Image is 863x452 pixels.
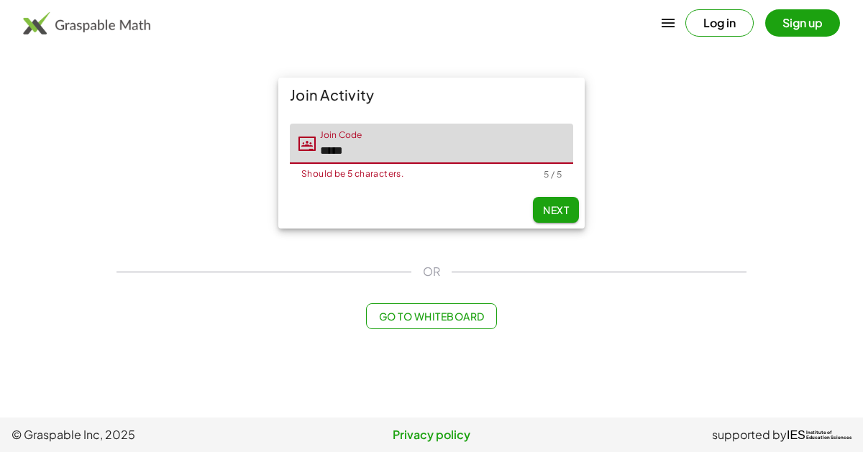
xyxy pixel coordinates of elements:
[765,9,840,37] button: Sign up
[712,426,787,443] span: supported by
[291,426,571,443] a: Privacy policy
[301,170,544,178] div: Should be 5 characters.
[787,426,851,443] a: IESInstitute ofEducation Sciences
[685,9,754,37] button: Log in
[787,428,805,442] span: IES
[543,203,569,216] span: Next
[423,263,440,280] span: OR
[533,197,579,223] button: Next
[366,303,496,329] button: Go to Whiteboard
[806,430,851,441] span: Institute of Education Sciences
[378,310,484,323] span: Go to Whiteboard
[278,78,585,112] div: Join Activity
[12,426,291,443] span: © Graspable Inc, 2025
[544,169,562,180] div: 5 / 5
